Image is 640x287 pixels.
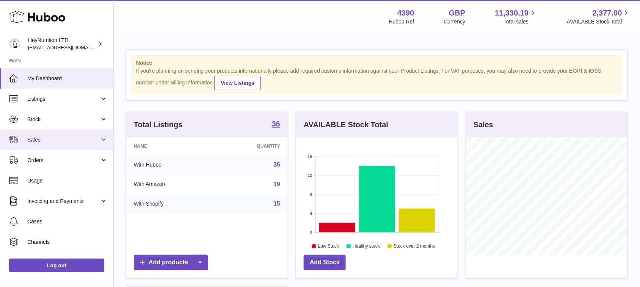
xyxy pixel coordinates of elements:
[310,192,312,197] text: 8
[304,255,346,270] a: Add Stock
[27,95,100,103] span: Listings
[307,173,312,178] text: 12
[126,194,215,214] td: With Shopify
[567,18,631,25] span: AVAILABLE Stock Total
[27,116,100,123] span: Stock
[136,67,618,90] div: If you're planning on sending your products internationally please add required customs informati...
[136,59,618,67] strong: Notice
[27,177,108,184] span: Usage
[310,230,312,234] text: 0
[126,137,215,155] th: Name
[134,120,183,130] h3: Total Listings
[28,44,111,50] span: [EMAIL_ADDRESS][DOMAIN_NAME]
[353,243,380,249] text: Healthy stock
[27,136,100,143] span: Sales
[9,38,20,50] img: info@heynutrition.com
[444,18,466,25] div: Currency
[593,8,622,18] span: 2,377.00
[567,8,631,25] a: 2,377.00 AVAILABLE Stock Total
[27,75,108,82] span: My Dashboard
[273,200,280,207] a: 15
[394,243,435,249] text: Stock over 2 months
[495,8,529,18] span: 11,330.19
[273,181,280,187] a: 19
[126,175,215,194] td: With Amazon
[214,76,261,90] a: View Listings
[449,8,465,18] strong: GBP
[272,120,280,129] a: 36
[27,198,100,205] span: Invoicing and Payments
[272,120,280,128] strong: 36
[389,18,414,25] div: Huboo Ref
[215,137,288,155] th: Quantity
[397,8,414,18] strong: 4390
[134,255,208,270] a: Add products
[495,8,537,25] a: 11,330.19 Total sales
[307,154,312,159] text: 16
[9,259,104,272] a: Log out
[27,218,108,225] span: Cases
[126,155,215,175] td: With Huboo
[504,18,537,25] span: Total sales
[318,243,339,249] text: Low Stock
[28,37,96,51] div: HeyNutrition LTD
[27,239,108,246] span: Channels
[310,211,312,215] text: 4
[304,120,388,130] h3: AVAILABLE Stock Total
[273,161,280,168] a: 36
[474,120,493,130] h3: Sales
[27,157,100,164] span: Orders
